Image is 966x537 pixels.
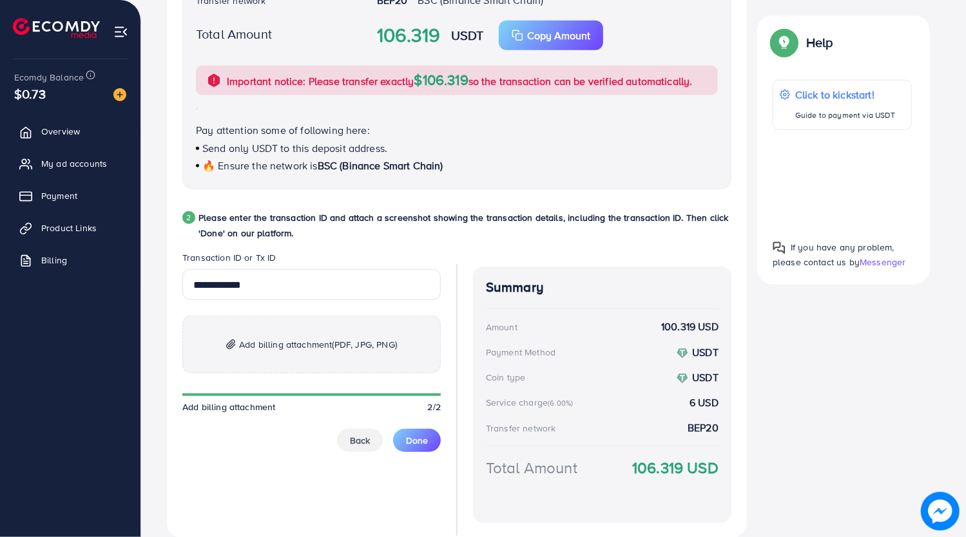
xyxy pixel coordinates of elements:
strong: USDT [451,26,484,44]
span: Ecomdy Balance [14,71,84,84]
span: Add billing attachment [239,337,397,352]
img: img [226,339,236,350]
p: Click to kickstart! [795,87,895,102]
strong: USDT [692,370,719,384]
strong: 106.319 USD [632,457,719,479]
span: If you have any problem, please contact us by [773,241,894,268]
img: coin [677,348,688,359]
span: $106.319 [414,70,469,89]
button: Copy Amount [499,21,603,50]
p: Send only USDT to this deposit address. [196,140,718,156]
span: (PDF, JPG, PNG) [333,338,397,351]
small: (6.00%) [548,398,573,408]
span: BSC (Binance Smart Chain) [318,158,443,173]
img: image [921,492,960,531]
img: alert [206,73,222,88]
strong: USDT [692,345,719,359]
a: My ad accounts [10,151,131,176]
span: Billing [41,254,67,267]
div: Payment Method [486,346,555,359]
span: My ad accounts [41,157,107,170]
h4: Summary [486,279,719,296]
span: Messenger [860,256,905,268]
button: Done [393,429,441,452]
p: Please enter the transaction ID and attach a screenshot showing the transaction details, includin... [198,210,731,241]
p: Guide to payment via USDT [795,108,895,123]
span: Payment [41,189,77,202]
strong: 106.319 [377,21,441,50]
p: Copy Amount [527,28,590,43]
span: Overview [41,125,80,138]
label: Total Amount [196,24,272,43]
img: image [113,88,126,101]
p: Help [806,35,833,50]
a: Overview [10,118,131,144]
span: 2/2 [428,400,441,413]
img: coin [677,373,688,384]
strong: 100.319 USD [661,319,719,334]
a: Billing [10,247,131,273]
p: Important notice: Please transfer exactly so the transaction can be verified automatically. [227,72,693,89]
span: 🔥 Ensure the network is [202,158,318,173]
img: Popup guide [773,31,796,54]
span: Product Links [41,221,97,234]
img: menu [113,24,128,39]
strong: 6 USD [690,395,719,410]
span: Add billing attachment [182,400,276,413]
p: Pay attention some of following here: [196,122,718,138]
button: Back [337,429,383,452]
a: Payment [10,183,131,209]
span: Back [350,434,370,447]
div: Total Amount [486,457,577,479]
img: logo [13,18,100,38]
span: $0.73 [14,84,46,103]
strong: BEP20 [688,420,719,435]
div: Amount [486,321,517,334]
span: Done [406,434,428,447]
legend: Transaction ID or Tx ID [182,251,441,269]
div: Service charge [486,396,577,409]
div: 2 [182,211,195,224]
div: Transfer network [486,422,556,435]
div: Coin type [486,371,525,384]
img: Popup guide [773,241,786,254]
a: Product Links [10,215,131,241]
